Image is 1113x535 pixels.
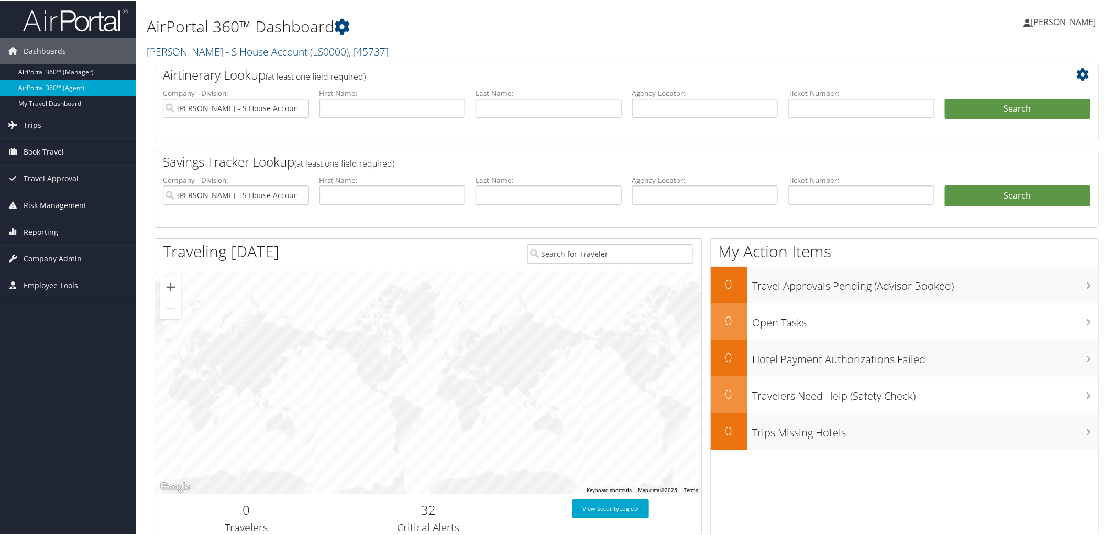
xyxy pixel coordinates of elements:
span: ( LS0000 ) [310,43,349,58]
a: Terms (opens in new tab) [684,486,698,492]
h2: 0 [711,311,747,329]
span: Dashboards [24,37,66,63]
h2: 0 [711,421,747,439]
h1: Traveling [DATE] [163,239,279,261]
h3: Travel Approvals Pending (Advisor Booked) [753,272,1099,292]
a: Search [945,184,1091,205]
button: Zoom out [160,297,181,318]
h3: Hotel Payment Authorizations Failed [753,346,1099,366]
h3: Trips Missing Hotels [753,419,1099,439]
input: search accounts [163,184,309,204]
img: airportal-logo.png [23,7,128,31]
h1: AirPortal 360™ Dashboard [147,15,787,37]
span: Employee Tools [24,271,78,298]
span: [PERSON_NAME] [1031,15,1096,27]
h2: 0 [711,347,747,365]
a: [PERSON_NAME] [1024,5,1107,37]
input: Search for Traveler [527,243,694,263]
button: Search [945,97,1091,118]
button: Keyboard shortcuts [587,486,632,493]
a: 0Open Tasks [711,302,1099,339]
a: View SecurityLogic® [572,498,649,517]
h3: Travelers Need Help (Safety Check) [753,383,1099,402]
a: 0Travelers Need Help (Safety Check) [711,376,1099,412]
label: First Name: [319,174,466,184]
h3: Travelers [163,519,329,534]
span: Reporting [24,218,58,244]
span: (at least one field required) [294,157,394,168]
label: Last Name: [476,174,622,184]
span: Map data ©2025 [638,486,677,492]
a: Open this area in Google Maps (opens a new window) [158,479,192,493]
label: Agency Locator: [632,87,778,97]
h2: 32 [345,500,512,518]
span: Risk Management [24,191,86,217]
span: Trips [24,111,41,137]
a: 0Hotel Payment Authorizations Failed [711,339,1099,376]
label: Agency Locator: [632,174,778,184]
span: , [ 45737 ] [349,43,389,58]
label: Company - Division: [163,87,309,97]
span: Company Admin [24,245,82,271]
label: Ticket Number: [788,87,934,97]
span: Travel Approval [24,165,79,191]
span: (at least one field required) [266,70,366,81]
h2: 0 [711,384,747,402]
label: First Name: [319,87,466,97]
a: 0Trips Missing Hotels [711,412,1099,449]
h2: Airtinerary Lookup [163,65,1012,83]
h3: Open Tasks [753,309,1099,329]
a: [PERSON_NAME] - S House Account [147,43,389,58]
h2: 0 [711,274,747,292]
h3: Critical Alerts [345,519,512,534]
label: Last Name: [476,87,622,97]
button: Zoom in [160,276,181,297]
h1: My Action Items [711,239,1099,261]
a: 0Travel Approvals Pending (Advisor Booked) [711,266,1099,302]
label: Ticket Number: [788,174,934,184]
span: Book Travel [24,138,64,164]
h2: Savings Tracker Lookup [163,152,1012,170]
label: Company - Division: [163,174,309,184]
img: Google [158,479,192,493]
h2: 0 [163,500,329,518]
